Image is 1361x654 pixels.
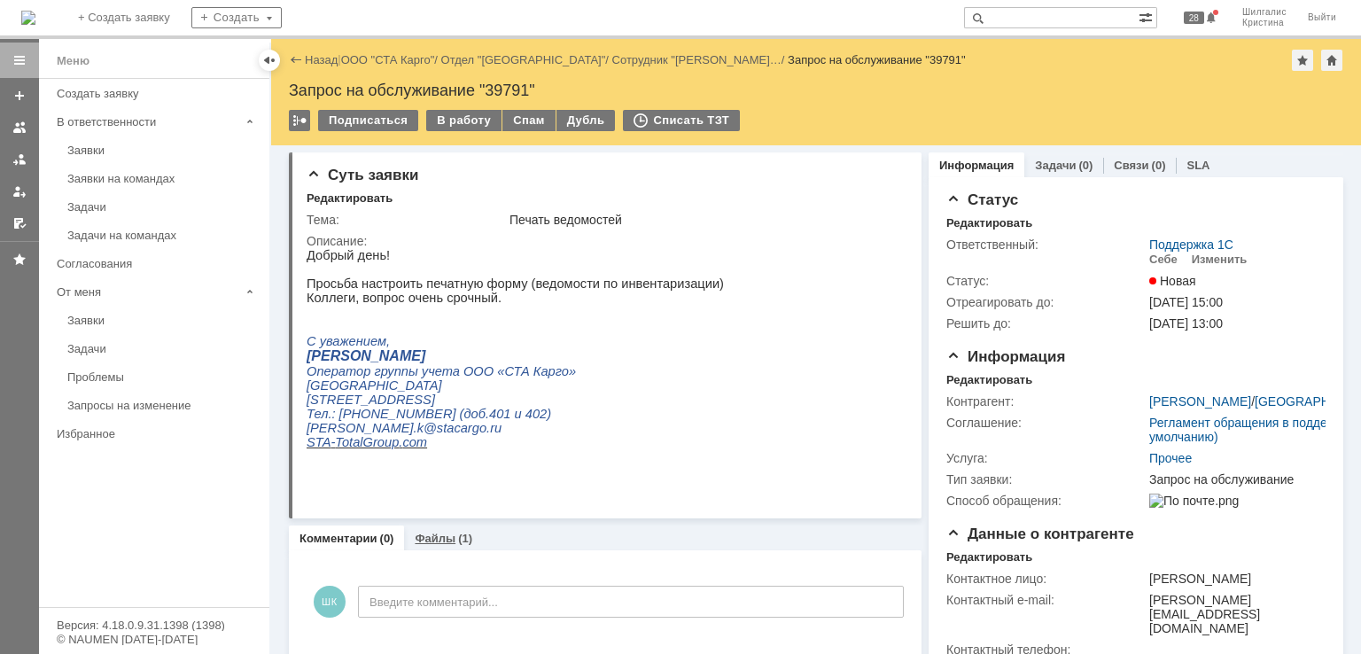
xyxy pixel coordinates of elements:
[788,53,966,66] div: Запрос на обслуживание "39791"
[60,136,266,164] a: Заявки
[259,50,280,71] div: Скрыть меню
[67,314,259,327] div: Заявки
[1149,316,1223,331] span: [DATE] 13:00
[946,550,1032,564] div: Редактировать
[305,53,338,66] a: Назад
[299,532,377,545] a: Комментарии
[946,572,1146,586] div: Контактное лицо:
[57,87,259,100] div: Создать заявку
[1149,394,1251,409] a: [PERSON_NAME]
[57,619,252,631] div: Версия: 4.18.0.9.31.1398 (1398)
[67,399,259,412] div: Запросы на изменение
[67,370,259,384] div: Проблемы
[180,173,183,187] span: .
[612,53,789,66] div: /
[946,451,1146,465] div: Услуга:
[307,234,901,248] div: Описание:
[1078,159,1093,172] div: (0)
[57,257,259,270] div: Согласования
[57,427,239,440] div: Избранное
[1149,274,1196,288] span: Новая
[5,177,34,206] a: Мои заявки
[1186,159,1209,172] a: SLA
[289,110,310,131] div: Работа с массовостью
[1149,295,1223,309] span: [DATE] 15:00
[1192,253,1248,267] div: Изменить
[107,173,111,187] span: .
[946,191,1018,208] span: Статус
[60,222,266,249] a: Задачи на командах
[1114,159,1148,172] a: Связи
[67,144,259,157] div: Заявки
[458,532,472,545] div: (1)
[1149,451,1192,465] a: Прочее
[50,80,266,107] a: Создать заявку
[1149,494,1239,508] img: По почте.png
[1184,12,1204,24] span: 28
[57,634,252,645] div: © NAUMEN [DATE]-[DATE]
[60,307,266,334] a: Заявки
[946,416,1146,430] div: Соглашение:
[57,51,89,72] div: Меню
[1242,7,1287,18] span: Шилгалис
[441,53,612,66] div: /
[307,191,393,206] div: Редактировать
[338,52,340,66] div: |
[939,159,1014,172] a: Информация
[946,526,1134,542] span: Данные о контрагенте
[191,7,282,28] div: Создать
[5,209,34,237] a: Мои согласования
[289,82,1343,99] div: Запрос на обслуживание "39791"
[946,237,1146,252] div: Ответственный:
[1149,593,1318,635] div: [PERSON_NAME][EMAIL_ADDRESS][DOMAIN_NAME]
[24,187,28,201] span: -
[1292,50,1313,71] div: Добавить в избранное
[5,145,34,174] a: Заявки в моей ответственности
[67,200,259,214] div: Задачи
[946,216,1032,230] div: Редактировать
[1321,50,1342,71] div: Сделать домашней страницей
[21,11,35,25] a: Перейти на домашнюю страницу
[57,285,239,299] div: От меня
[612,53,782,66] a: Сотрудник "[PERSON_NAME]…
[130,173,180,187] span: stacargo
[341,53,435,66] a: ООО "СТА Карго"
[183,173,195,187] span: ru
[380,532,394,545] div: (0)
[92,187,96,201] span: .
[314,586,346,618] span: ШК
[1139,8,1156,25] span: Расширенный поиск
[946,348,1065,365] span: Информация
[28,187,92,201] span: TotalGroup
[341,53,441,66] div: /
[57,115,239,128] div: В ответственности
[60,165,266,192] a: Заявки на командах
[5,82,34,110] a: Создать заявку
[415,532,455,545] a: Файлы
[67,342,259,355] div: Задачи
[946,394,1146,409] div: Контрагент:
[946,472,1146,487] div: Тип заявки:
[60,193,266,221] a: Задачи
[111,173,117,187] span: k
[117,173,130,187] span: @
[21,11,35,25] img: logo
[946,295,1146,309] div: Отреагировать до:
[946,274,1146,288] div: Статус:
[307,167,418,183] span: Суть заявки
[67,172,259,185] div: Заявки на командах
[1149,237,1233,252] a: Поддержка 1С
[96,187,121,201] span: com
[5,113,34,142] a: Заявки на командах
[509,213,898,227] div: Печать ведомостей
[67,229,259,242] div: Задачи на командах
[946,593,1146,607] div: Контактный e-mail:
[60,335,266,362] a: Задачи
[1035,159,1076,172] a: Задачи
[307,213,506,227] div: Тема:
[946,494,1146,508] div: Способ обращения:
[1149,572,1318,586] div: [PERSON_NAME]
[50,250,266,277] a: Согласования
[441,53,606,66] a: Отдел "[GEOGRAPHIC_DATA]"
[1149,253,1178,267] div: Себе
